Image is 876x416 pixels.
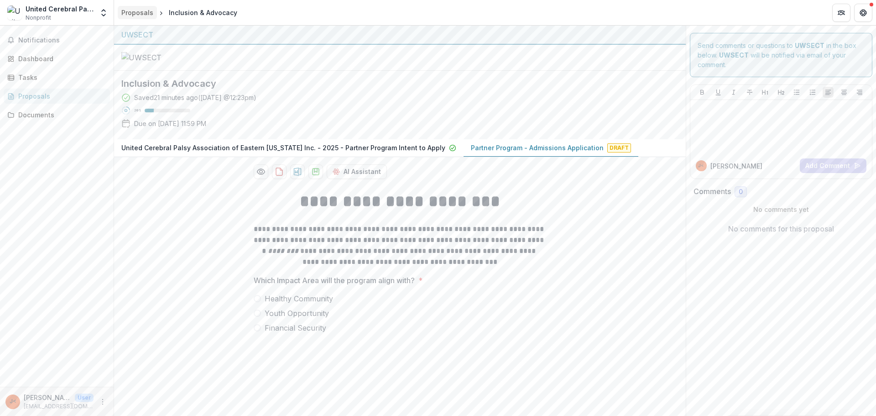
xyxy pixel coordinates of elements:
[118,6,157,19] a: Proposals
[290,164,305,179] button: download-proposal
[690,33,873,77] div: Send comments or questions to in the box below. will be notified via email of your comment.
[760,87,771,98] button: Heading 1
[791,87,802,98] button: Bullet List
[121,143,445,153] p: United Cerebral Palsy Association of Eastern [US_STATE] Inc. - 2025 - Partner Program Intent to A...
[308,164,323,179] button: download-proposal
[4,107,110,122] a: Documents
[134,107,141,114] p: 20 %
[854,4,872,22] button: Get Help
[254,275,415,286] p: Which Impact Area will the program align with?
[693,187,731,196] h2: Comments
[4,89,110,104] a: Proposals
[776,87,787,98] button: Heading 2
[134,93,256,102] div: Saved 21 minutes ago ( [DATE] @ 12:23pm )
[739,188,743,196] span: 0
[121,8,153,17] div: Proposals
[265,308,329,319] span: Youth Opportunity
[698,163,704,168] div: Joanna Marrero <grants@ucpect.org> <grants@ucpect.org>
[134,119,206,128] p: Due on [DATE] 11:59 PM
[18,73,103,82] div: Tasks
[327,164,387,179] button: AI Assistant
[728,87,739,98] button: Italicize
[121,52,213,63] img: UWSECT
[713,87,724,98] button: Underline
[97,4,110,22] button: Open entity switcher
[710,161,762,171] p: [PERSON_NAME]
[607,143,631,153] span: Draft
[4,33,110,47] button: Notifications
[795,42,824,49] strong: UWSECT
[24,393,71,402] p: [PERSON_NAME] <[EMAIL_ADDRESS][DOMAIN_NAME]> <[EMAIL_ADDRESS][DOMAIN_NAME]>
[18,37,106,44] span: Notifications
[169,8,237,17] div: Inclusion & Advocacy
[26,4,94,14] div: United Cerebral Palsy Association of Eastern [US_STATE] Inc.
[121,78,664,89] h2: Inclusion & Advocacy
[24,402,94,411] p: [EMAIL_ADDRESS][DOMAIN_NAME]
[832,4,850,22] button: Partners
[839,87,850,98] button: Align Center
[97,396,108,407] button: More
[18,54,103,63] div: Dashboard
[719,51,749,59] strong: UWSECT
[272,164,287,179] button: download-proposal
[854,87,865,98] button: Align Right
[118,6,241,19] nav: breadcrumb
[471,143,604,153] p: Partner Program - Admissions Application
[7,5,22,20] img: United Cerebral Palsy Association of Eastern Connecticut Inc.
[4,51,110,66] a: Dashboard
[265,293,333,304] span: Healthy Community
[121,29,678,40] div: UWSECT
[265,322,326,333] span: Financial Security
[4,70,110,85] a: Tasks
[75,394,94,402] p: User
[18,110,103,120] div: Documents
[10,399,16,405] div: Joanna Marrero <grants@ucpect.org> <grants@ucpect.org>
[823,87,834,98] button: Align Left
[693,205,869,214] p: No comments yet
[744,87,755,98] button: Strike
[807,87,818,98] button: Ordered List
[254,164,268,179] button: Preview e3b9741c-068c-4f79-9b60-163c8e6310ca-1.pdf
[18,91,103,101] div: Proposals
[697,87,708,98] button: Bold
[800,158,866,173] button: Add Comment
[26,14,51,22] span: Nonprofit
[728,223,834,234] p: No comments for this proposal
